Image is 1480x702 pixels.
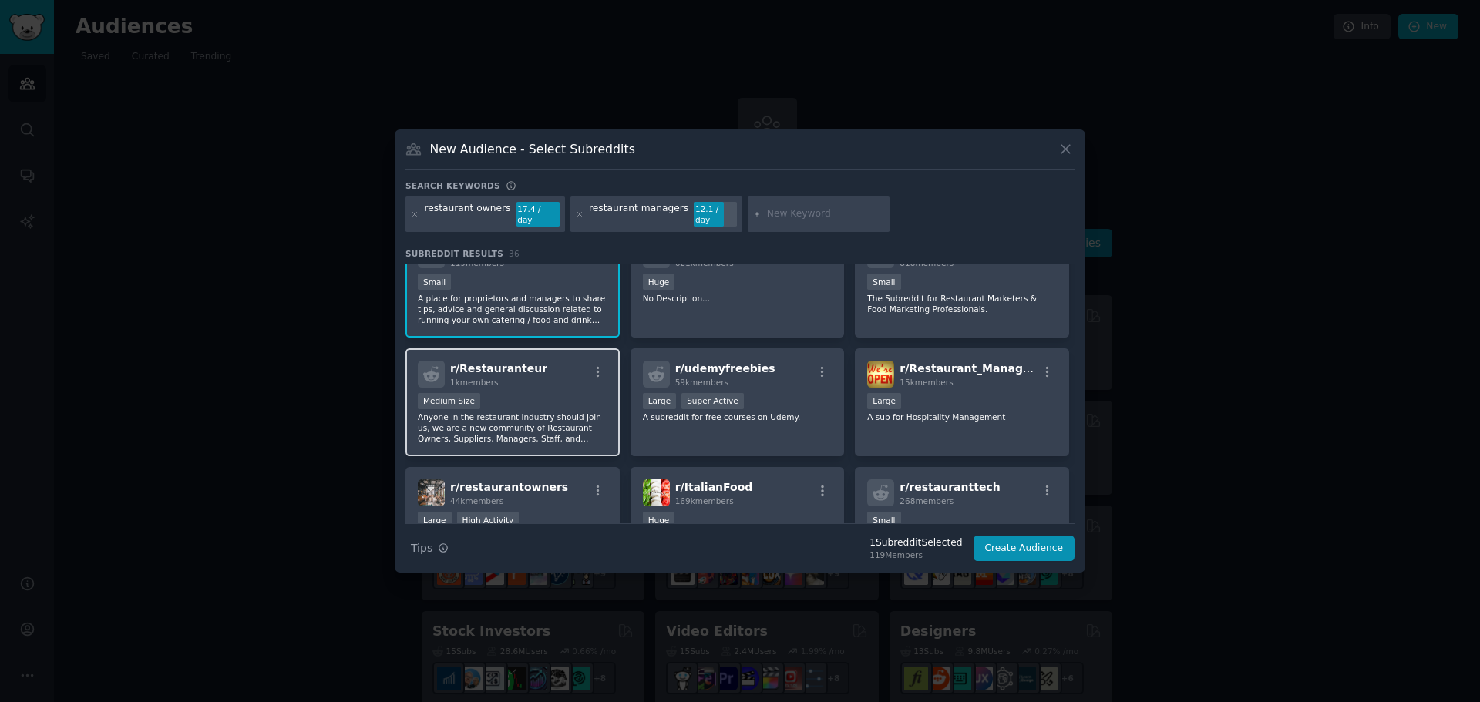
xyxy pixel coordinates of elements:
p: Anyone in the restaurant industry should join us, we are a new community of Restaurant Owners, Su... [418,411,607,444]
button: Create Audience [974,536,1075,562]
span: r/ restaurantowners [450,481,568,493]
span: Tips [411,540,432,556]
div: restaurant owners [425,202,511,227]
div: Super Active [681,393,744,409]
div: 119 Members [869,549,962,560]
h3: New Audience - Select Subreddits [430,141,635,157]
p: A subreddit for free courses on Udemy. [643,411,832,422]
p: A sub for Hospitality Management [867,411,1057,422]
span: r/ Restaurant_Managers [900,362,1041,375]
div: 1 Subreddit Selected [869,536,962,550]
div: Small [867,274,900,290]
div: Huge [643,512,675,528]
p: A place for proprietors and managers to share tips, advice and general discussion related to runn... [418,293,607,325]
span: 36 [509,249,520,258]
span: 15k members [900,378,953,387]
div: Large [643,393,677,409]
span: r/ Restauranteur [450,362,547,375]
div: Huge [643,274,675,290]
div: Small [867,512,900,528]
div: Medium Size [418,393,480,409]
div: Large [867,393,901,409]
input: New Keyword [767,207,884,221]
span: 268 members [900,496,954,506]
span: r/ ItalianFood [675,481,753,493]
span: r/ restauranttech [900,481,1000,493]
div: Large [418,512,452,528]
div: 12.1 / day [694,202,737,227]
div: 17.4 / day [516,202,560,227]
span: 1k members [450,378,499,387]
span: Subreddit Results [405,248,503,259]
p: The Subreddit for Restaurant Marketers & Food Marketing Professionals. [867,293,1057,314]
div: restaurant managers [589,202,688,227]
span: r/ udemyfreebies [675,362,775,375]
img: Restaurant_Managers [867,361,894,388]
img: ItalianFood [643,479,670,506]
button: Tips [405,535,454,562]
div: High Activity [457,512,520,528]
img: restaurantowners [418,479,445,506]
span: 169k members [675,496,734,506]
div: Small [418,274,451,290]
span: 44k members [450,496,503,506]
h3: Search keywords [405,180,500,191]
span: 59k members [675,378,728,387]
p: No Description... [643,293,832,304]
